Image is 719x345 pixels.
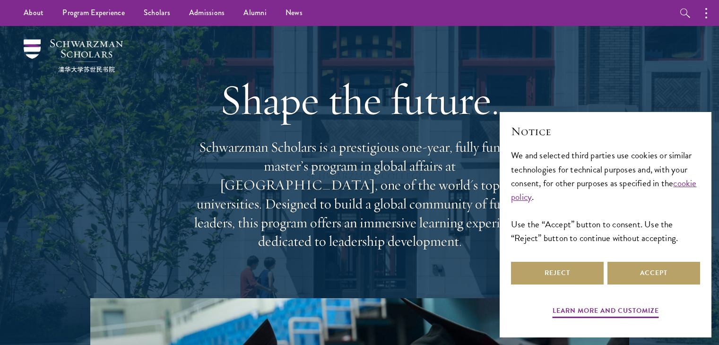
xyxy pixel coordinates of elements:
p: Schwarzman Scholars is a prestigious one-year, fully funded master’s program in global affairs at... [190,138,530,251]
h1: Shape the future. [190,73,530,126]
div: We and selected third parties use cookies or similar technologies for technical purposes and, wit... [511,148,700,244]
button: Accept [607,262,700,285]
button: Reject [511,262,604,285]
button: Learn more and customize [553,305,659,319]
h2: Notice [511,123,700,139]
a: cookie policy [511,176,697,204]
img: Schwarzman Scholars [24,39,123,72]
